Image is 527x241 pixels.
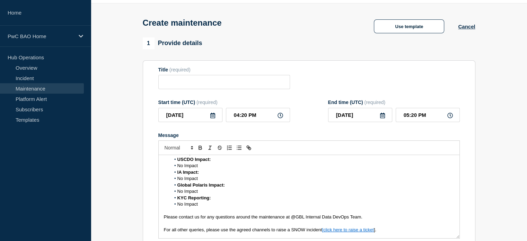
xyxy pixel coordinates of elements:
[195,144,205,152] button: Toggle bold text
[158,132,460,138] div: Message
[143,37,155,49] span: 1
[158,100,290,105] div: Start time (UTC)
[158,75,290,89] input: Title
[225,144,234,152] button: Toggle ordered list
[374,227,376,232] span: ].
[396,108,460,122] input: HH:MM A
[177,182,225,188] strong: Global Polaris Impact:
[169,67,191,72] span: (required)
[177,189,198,194] span: No Impact
[177,176,198,181] span: No Impact
[177,163,198,168] span: No Impact
[177,170,199,175] strong: IA Impact:
[177,201,198,207] span: No Impact
[215,144,225,152] button: Toggle strikethrough text
[374,19,444,33] button: Use template
[159,155,459,238] div: Message
[8,33,74,39] p: PwC BAO Home
[234,144,244,152] button: Toggle bulleted list
[226,108,290,122] input: HH:MM A
[244,144,254,152] button: Toggle link
[158,108,222,122] input: YYYY-MM-DD
[161,144,195,152] span: Font size
[164,227,322,232] span: For all other queries, please use the agreed channels to raise a SNOW incident
[196,100,218,105] span: (required)
[164,214,362,220] span: Please contact us for any questions around the maintenance at @GBL Internal Data DevOps Team.
[143,18,222,28] h1: Create maintenance
[328,100,460,105] div: End time (UTC)
[158,67,290,72] div: Title
[177,157,211,162] strong: USCDO Impact:
[143,37,202,49] div: Provide details
[205,144,215,152] button: Toggle italic text
[177,195,211,200] strong: KYC Reporting:
[458,24,475,29] button: Cancel
[322,227,374,232] a: [click here to raise a ticket
[328,108,392,122] input: YYYY-MM-DD
[364,100,385,105] span: (required)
